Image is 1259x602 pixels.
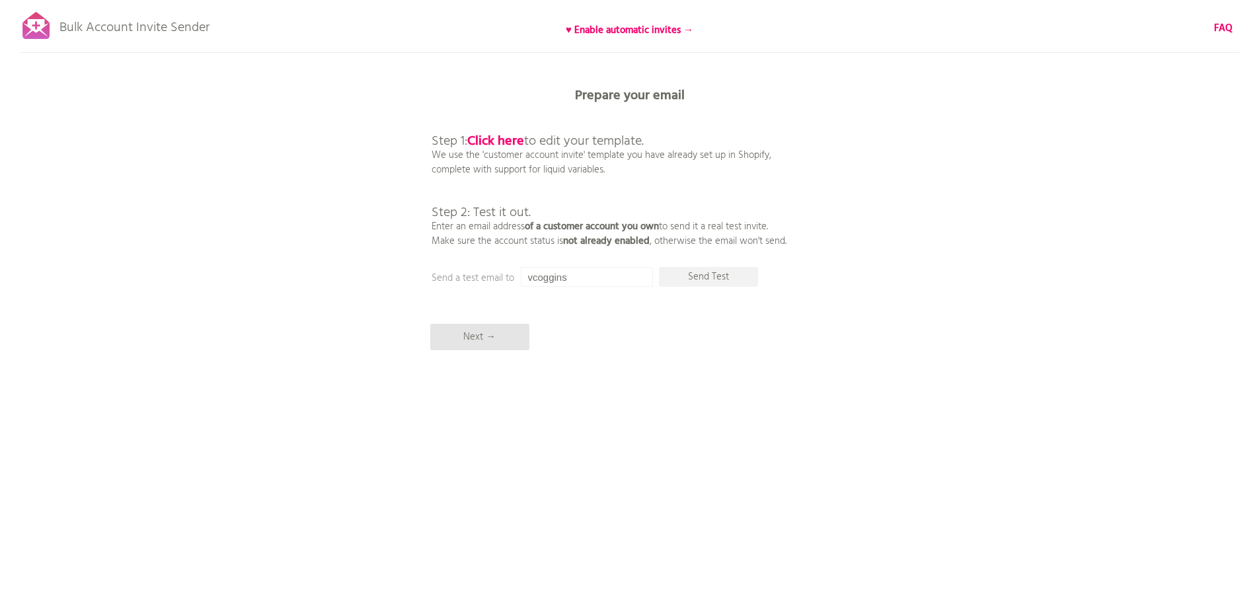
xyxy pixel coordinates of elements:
[432,202,531,223] span: Step 2: Test it out.
[467,131,524,152] a: Click here
[575,85,685,106] b: Prepare your email
[659,267,758,287] p: Send Test
[430,324,529,350] p: Next →
[432,106,786,248] p: We use the 'customer account invite' template you have already set up in Shopify, complete with s...
[1214,20,1233,36] b: FAQ
[525,219,659,235] b: of a customer account you own
[563,233,650,249] b: not already enabled
[432,131,644,152] span: Step 1: to edit your template.
[1214,21,1233,36] a: FAQ
[432,271,696,285] p: Send a test email to
[59,8,210,41] p: Bulk Account Invite Sender
[566,22,693,38] b: ♥ Enable automatic invites →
